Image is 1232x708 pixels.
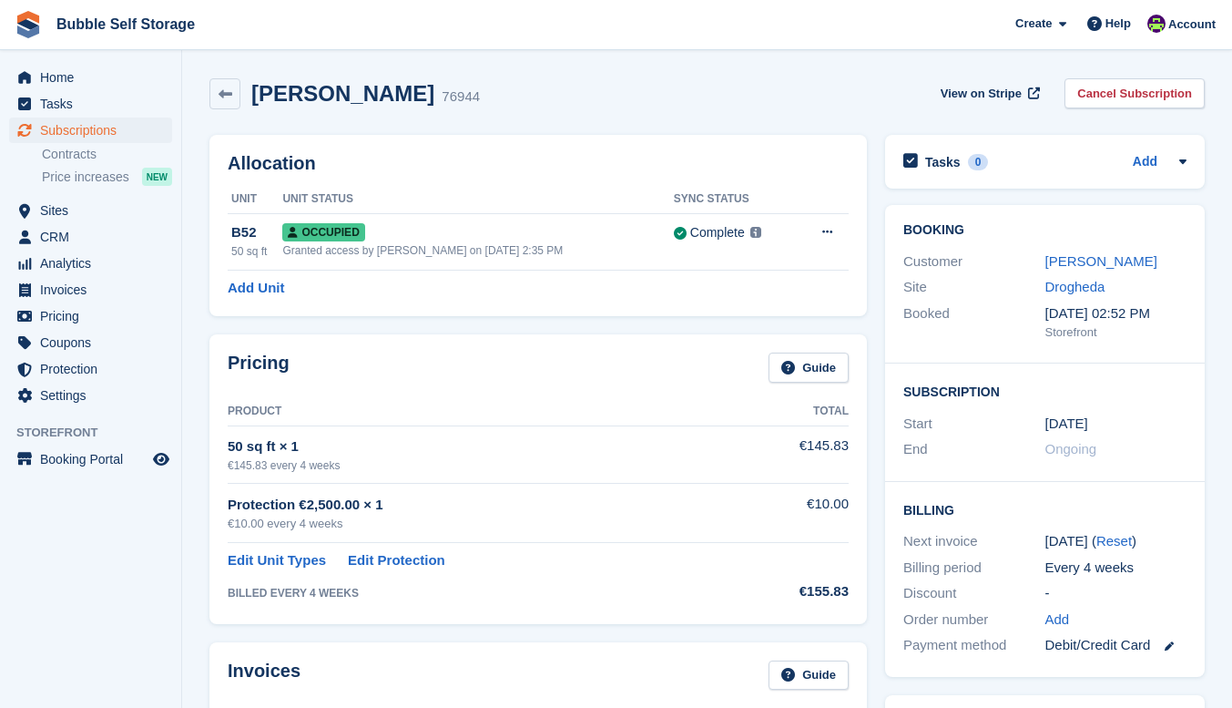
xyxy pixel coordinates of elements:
[1045,303,1187,324] div: [DATE] 02:52 PM
[348,550,445,571] a: Edit Protection
[228,153,849,174] h2: Allocation
[40,383,149,408] span: Settings
[228,495,734,516] div: Protection €2,500.00 × 1
[9,198,172,223] a: menu
[228,661,300,691] h2: Invoices
[734,397,849,426] th: Total
[228,457,734,474] div: €145.83 every 4 weeks
[40,118,149,143] span: Subscriptions
[228,550,326,571] a: Edit Unit Types
[903,635,1045,656] div: Payment method
[231,243,282,260] div: 50 sq ft
[1045,635,1187,656] div: Debit/Credit Card
[734,484,849,543] td: €10.00
[1045,279,1105,294] a: Drogheda
[903,558,1045,579] div: Billing period
[9,330,172,355] a: menu
[9,383,172,408] a: menu
[1096,533,1132,549] a: Reset
[228,397,734,426] th: Product
[40,198,149,223] span: Sites
[903,277,1045,298] div: Site
[1045,323,1187,342] div: Storefront
[42,169,129,186] span: Price increases
[228,353,290,383] h2: Pricing
[9,303,172,329] a: menu
[15,11,42,38] img: stora-icon-8386f47178a22dfd0bd8f6a31ec36ba5ce8667c1dd55bd0f319d3a0aa187defe.svg
[49,9,202,39] a: Bubble Self Storage
[16,424,181,442] span: Storefront
[142,168,172,186] div: NEW
[40,251,149,276] span: Analytics
[1045,531,1187,552] div: [DATE] ( )
[40,277,149,303] span: Invoices
[1045,253,1157,269] a: [PERSON_NAME]
[1045,558,1187,579] div: Every 4 weeks
[690,223,745,242] div: Complete
[903,414,1045,435] div: Start
[769,661,849,691] a: Guide
[903,500,1186,518] h2: Billing
[228,515,734,533] div: €10.00 every 4 weeks
[9,91,172,117] a: menu
[42,167,172,187] a: Price increases NEW
[251,81,434,106] h2: [PERSON_NAME]
[1045,610,1070,631] a: Add
[40,330,149,355] span: Coupons
[9,356,172,382] a: menu
[903,439,1045,460] div: End
[750,227,761,238] img: icon-info-grey-7440780725fd019a000dd9b08b2336e03edf1995a4989e88bcd33f0948082b44.svg
[42,146,172,163] a: Contracts
[903,583,1045,604] div: Discount
[769,353,849,383] a: Guide
[9,277,172,303] a: menu
[903,531,1045,552] div: Next invoice
[903,610,1045,631] div: Order number
[228,185,282,214] th: Unit
[1105,15,1131,33] span: Help
[9,224,172,250] a: menu
[968,154,989,170] div: 0
[40,91,149,117] span: Tasks
[1064,78,1205,108] a: Cancel Subscription
[1045,441,1097,457] span: Ongoing
[933,78,1044,108] a: View on Stripe
[674,185,796,214] th: Sync Status
[1045,583,1187,604] div: -
[231,222,282,243] div: B52
[442,87,480,108] div: 76944
[903,251,1045,272] div: Customer
[9,65,172,90] a: menu
[40,356,149,382] span: Protection
[282,242,673,259] div: Granted access by [PERSON_NAME] on [DATE] 2:35 PM
[40,446,149,472] span: Booking Portal
[903,303,1045,342] div: Booked
[282,223,364,241] span: Occupied
[150,448,172,470] a: Preview store
[228,278,284,299] a: Add Unit
[282,185,673,214] th: Unit Status
[1168,15,1216,34] span: Account
[228,436,734,457] div: 50 sq ft × 1
[40,224,149,250] span: CRM
[903,223,1186,238] h2: Booking
[1147,15,1166,33] img: Tom Gilmore
[734,581,849,602] div: €155.83
[925,154,961,170] h2: Tasks
[1133,152,1157,173] a: Add
[9,118,172,143] a: menu
[1045,414,1088,435] time: 2025-03-15 01:00:00 UTC
[9,446,172,472] a: menu
[40,303,149,329] span: Pricing
[903,382,1186,400] h2: Subscription
[9,251,172,276] a: menu
[941,85,1022,103] span: View on Stripe
[228,585,734,601] div: BILLED EVERY 4 WEEKS
[734,426,849,483] td: €145.83
[40,65,149,90] span: Home
[1015,15,1052,33] span: Create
